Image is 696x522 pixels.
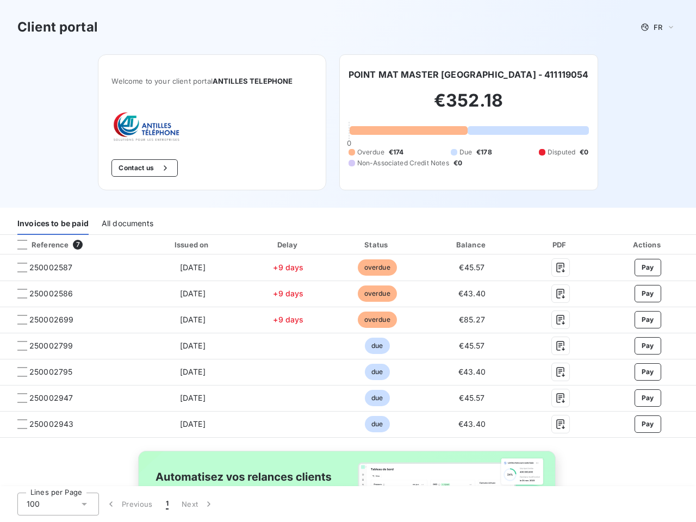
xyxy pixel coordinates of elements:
span: overdue [358,259,397,276]
div: Balance [425,239,519,250]
button: Pay [635,389,661,407]
span: [DATE] [180,263,206,272]
span: 250002586 [29,288,73,299]
span: 250002799 [29,340,73,351]
span: 250002587 [29,262,72,273]
span: €174 [389,147,404,157]
button: Pay [635,259,661,276]
span: +9 days [273,263,303,272]
span: 250002947 [29,393,73,403]
span: 1 [166,499,169,509]
div: All documents [102,212,153,235]
span: €45.57 [459,341,484,350]
img: Company logo [111,111,181,142]
span: +9 days [273,289,303,298]
span: [DATE] [180,289,206,298]
h6: POINT MAT MASTER [GEOGRAPHIC_DATA] - 411119054 [349,68,589,81]
button: Previous [99,493,159,515]
span: 250002795 [29,366,72,377]
span: overdue [358,312,397,328]
span: [DATE] [180,419,206,428]
span: Welcome to your client portal [111,77,312,85]
button: Contact us [111,159,177,177]
div: Actions [601,239,694,250]
button: 1 [159,493,175,515]
span: €178 [476,147,492,157]
h2: €352.18 [349,90,589,122]
span: €45.57 [459,393,484,402]
span: [DATE] [180,315,206,324]
span: 0 [347,139,351,147]
span: €0 [453,158,462,168]
span: €43.40 [458,289,486,298]
div: Issued on [142,239,243,250]
span: due [365,390,389,406]
span: 250002699 [29,314,73,325]
span: +9 days [273,315,303,324]
button: Pay [635,311,661,328]
h3: Client portal [17,17,98,37]
span: ANTILLES TELEPHONE [213,77,293,85]
button: Next [175,493,221,515]
span: €43.40 [458,419,486,428]
span: 7 [73,240,83,250]
span: €85.27 [459,315,485,324]
button: Pay [635,363,661,381]
span: FR [654,23,662,32]
div: Status [334,239,420,250]
span: €43.40 [458,367,486,376]
span: [DATE] [180,341,206,350]
span: [DATE] [180,393,206,402]
button: Pay [635,415,661,433]
span: Overdue [357,147,384,157]
button: Pay [635,337,661,355]
span: Non-Associated Credit Notes [357,158,449,168]
span: 100 [27,499,40,509]
span: due [365,364,389,380]
button: Pay [635,285,661,302]
div: Reference [9,240,69,250]
span: overdue [358,285,397,302]
div: Invoices to be paid [17,212,89,235]
span: 250002943 [29,419,73,430]
span: Disputed [548,147,575,157]
span: due [365,338,389,354]
span: Due [459,147,472,157]
span: due [365,416,389,432]
span: €0 [580,147,588,157]
div: Delay [247,239,330,250]
div: PDF [524,239,598,250]
span: [DATE] [180,367,206,376]
span: €45.57 [459,263,484,272]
